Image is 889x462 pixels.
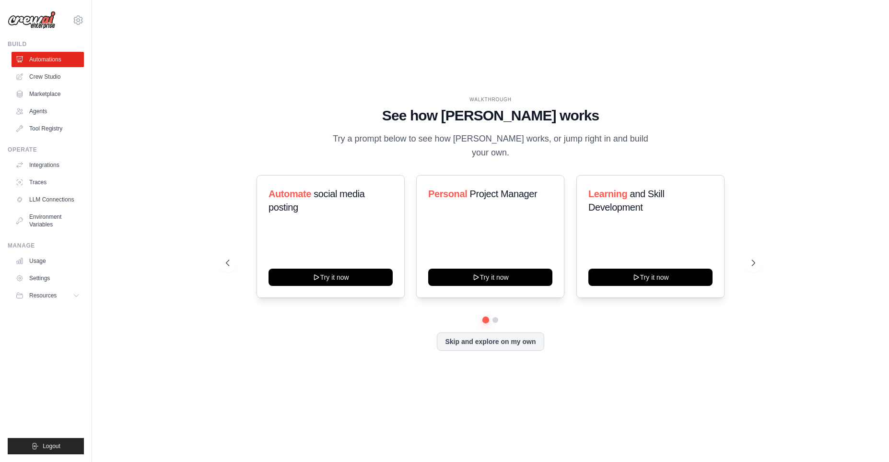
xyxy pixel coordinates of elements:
a: Environment Variables [12,209,84,232]
a: Automations [12,52,84,67]
a: Traces [12,175,84,190]
button: Try it now [588,269,713,286]
p: Try a prompt below to see how [PERSON_NAME] works, or jump right in and build your own. [329,132,652,160]
span: Learning [588,189,627,199]
div: Manage [8,242,84,249]
button: Skip and explore on my own [437,332,544,351]
a: Crew Studio [12,69,84,84]
span: Project Manager [470,189,538,199]
a: Settings [12,271,84,286]
span: Personal [428,189,467,199]
button: Try it now [428,269,552,286]
button: Try it now [269,269,393,286]
div: Build [8,40,84,48]
button: Resources [12,288,84,303]
div: WALKTHROUGH [226,96,755,103]
span: Resources [29,292,57,299]
a: Usage [12,253,84,269]
a: LLM Connections [12,192,84,207]
div: Operate [8,146,84,154]
a: Integrations [12,157,84,173]
span: Logout [43,442,60,450]
button: Logout [8,438,84,454]
a: Tool Registry [12,121,84,136]
span: social media posting [269,189,365,213]
span: and Skill Development [588,189,664,213]
span: Automate [269,189,311,199]
a: Agents [12,104,84,119]
h1: See how [PERSON_NAME] works [226,107,755,124]
img: Logo [8,11,56,29]
a: Marketplace [12,86,84,102]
